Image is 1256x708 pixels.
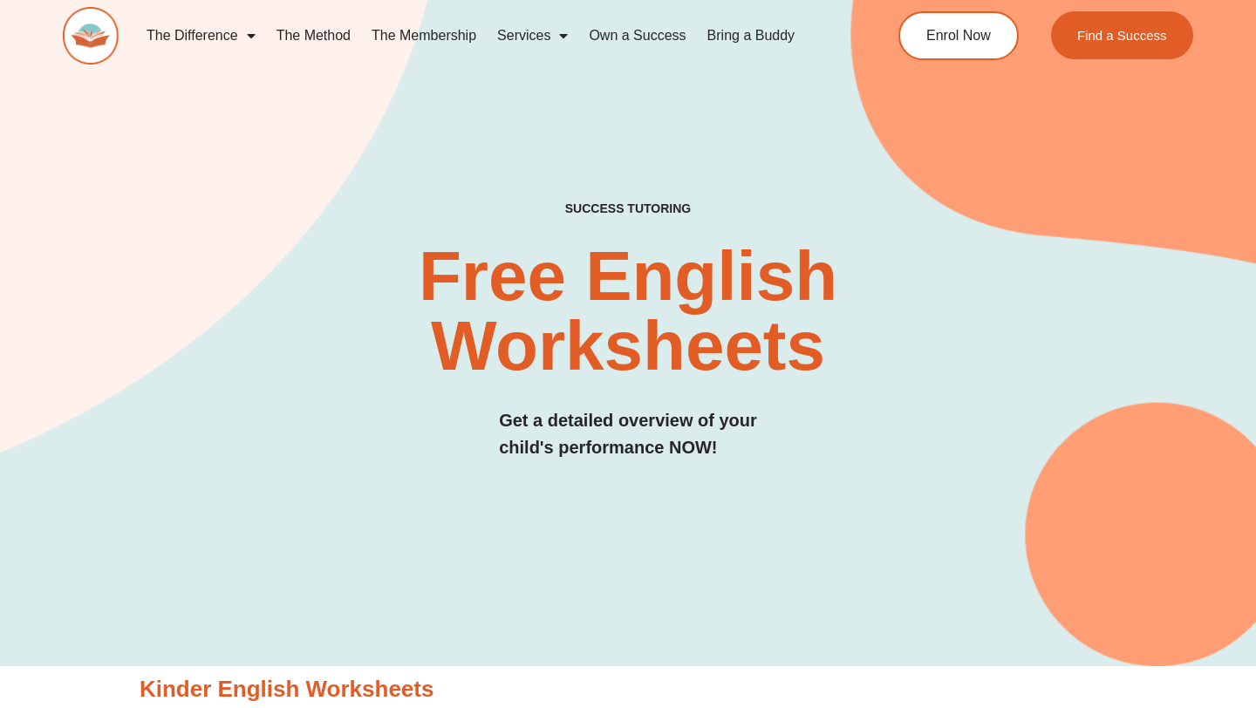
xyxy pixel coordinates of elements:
[461,201,795,216] h4: SUCCESS TUTORING​
[136,16,834,56] nav: Menu
[255,242,1000,381] h2: Free English Worksheets​
[1077,29,1167,42] span: Find a Success
[578,16,696,56] a: Own a Success
[140,675,1116,705] h3: Kinder English Worksheets
[487,16,578,56] a: Services
[499,407,757,461] h3: Get a detailed overview of your child's performance NOW!
[898,11,1019,60] a: Enrol Now
[1051,11,1193,59] a: Find a Success
[361,16,487,56] a: The Membership
[926,29,991,43] span: Enrol Now
[697,16,806,56] a: Bring a Buddy
[266,16,361,56] a: The Method
[136,16,266,56] a: The Difference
